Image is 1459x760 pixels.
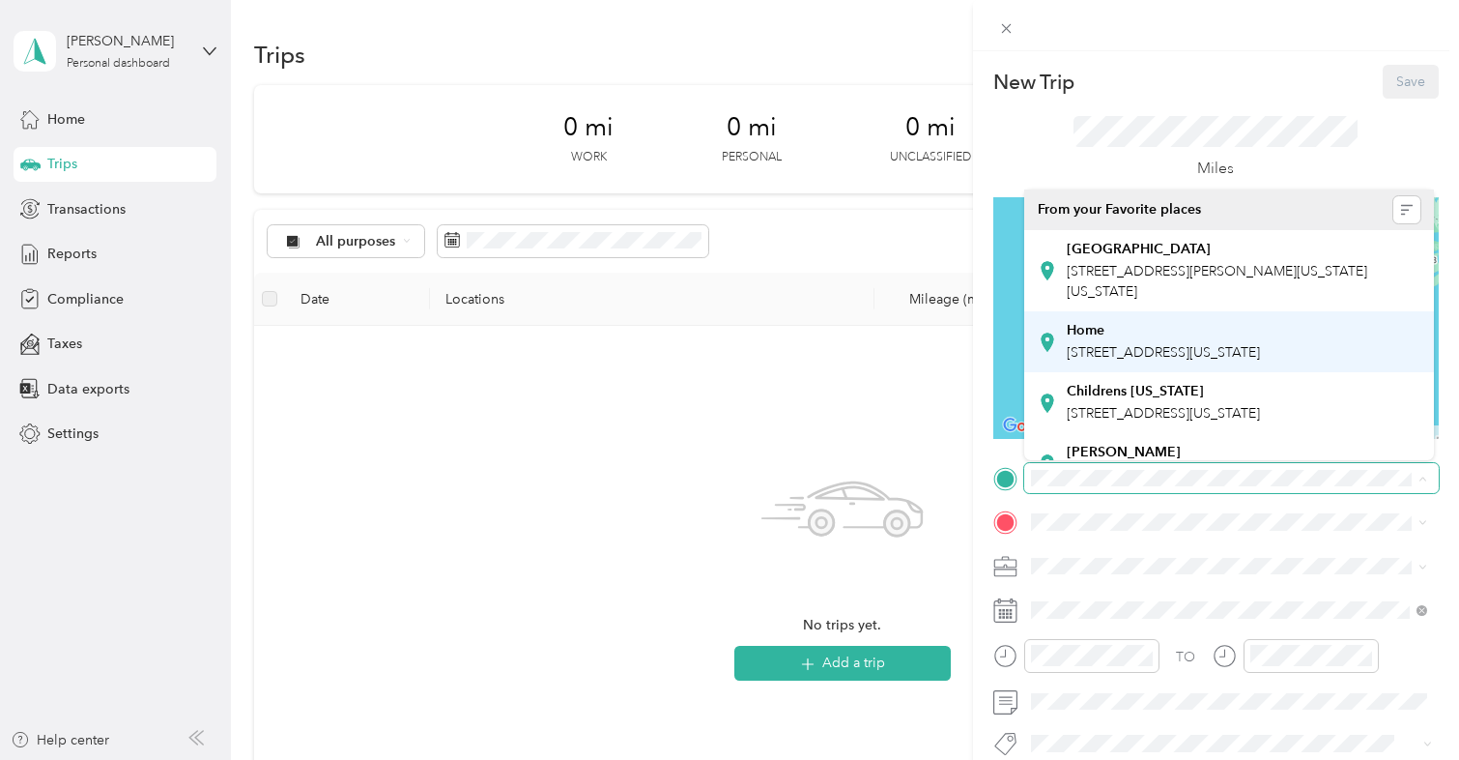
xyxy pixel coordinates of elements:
span: From your Favorite places [1038,201,1201,219]
span: [STREET_ADDRESS][US_STATE] [1067,344,1260,361]
a: Open this area in Google Maps (opens a new window) [998,414,1062,439]
p: New Trip [993,69,1074,96]
img: Google [998,414,1062,439]
strong: [GEOGRAPHIC_DATA] [1067,241,1211,258]
p: Miles [1197,157,1234,181]
strong: [PERSON_NAME] [1067,444,1181,461]
div: TO [1176,647,1195,667]
span: [STREET_ADDRESS][PERSON_NAME][US_STATE][US_STATE] [1067,263,1367,300]
span: [STREET_ADDRESS][US_STATE] [1067,405,1260,422]
strong: Home [1067,322,1104,339]
strong: Childrens [US_STATE] [1067,383,1204,400]
iframe: Everlance-gr Chat Button Frame [1351,652,1459,760]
